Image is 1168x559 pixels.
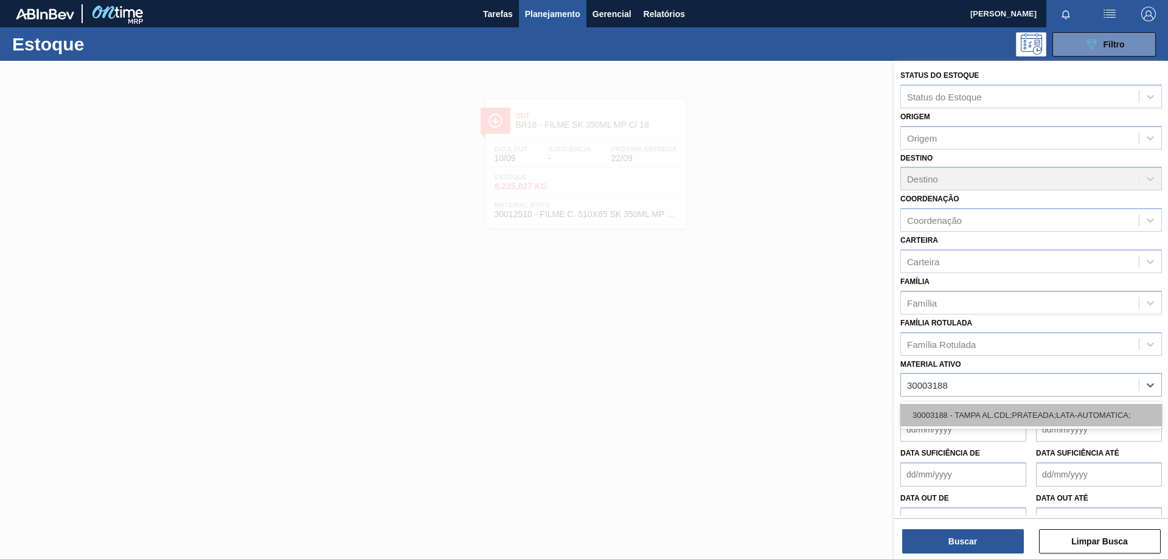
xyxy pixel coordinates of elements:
button: Filtro [1052,32,1156,57]
span: Filtro [1104,40,1125,49]
button: Notificações [1046,5,1085,23]
input: dd/mm/yyyy [900,417,1026,442]
label: Carteira [900,236,938,245]
label: Status do Estoque [900,71,979,80]
div: Carteira [907,256,939,266]
label: Data suficiência de [900,449,980,457]
label: Coordenação [900,195,959,203]
label: Data out até [1036,494,1088,502]
div: Origem [907,133,937,143]
img: TNhmsLtSVTkK8tSr43FrP2fwEKptu5GPRR3wAAAABJRU5ErkJggg== [16,9,74,19]
label: Data suficiência até [1036,449,1119,457]
input: dd/mm/yyyy [1036,417,1162,442]
h1: Estoque [12,37,194,51]
label: Material ativo [900,360,961,369]
input: dd/mm/yyyy [900,462,1026,487]
label: Destino [900,154,933,162]
span: Relatórios [644,7,685,21]
label: Família [900,277,930,286]
span: Planejamento [525,7,580,21]
input: dd/mm/yyyy [900,507,1026,532]
div: Família Rotulada [907,339,976,349]
span: Gerencial [593,7,631,21]
span: Tarefas [483,7,513,21]
label: Data out de [900,494,949,502]
div: Pogramando: nenhum usuário selecionado [1016,32,1046,57]
div: Status do Estoque [907,91,982,102]
input: dd/mm/yyyy [1036,462,1162,487]
img: userActions [1102,7,1117,21]
img: Logout [1141,7,1156,21]
input: dd/mm/yyyy [1036,507,1162,532]
div: 30003188 - TAMPA AL.CDL;PRATEADA;LATA-AUTOMATICA; [900,404,1162,426]
label: Família Rotulada [900,319,972,327]
label: Origem [900,113,930,121]
div: Família [907,297,937,308]
div: Coordenação [907,215,962,226]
